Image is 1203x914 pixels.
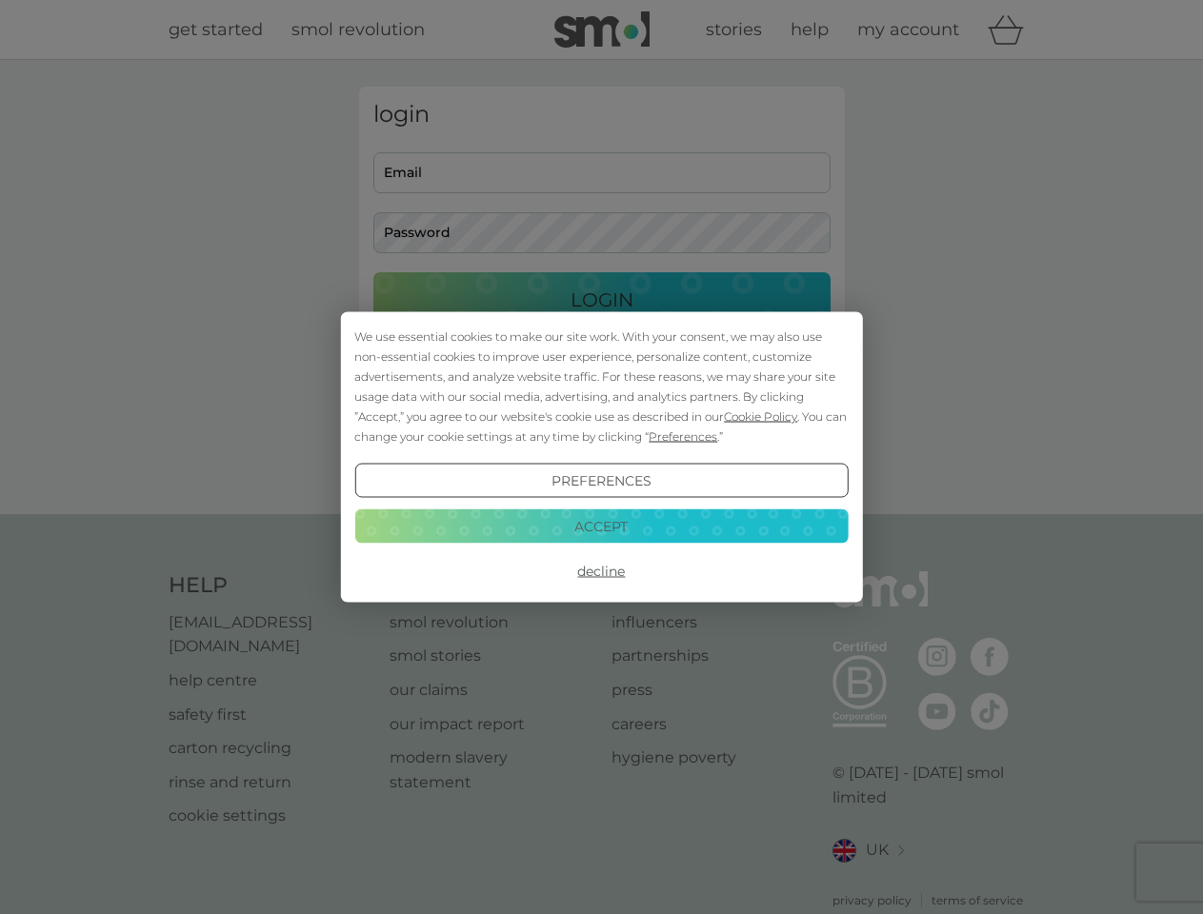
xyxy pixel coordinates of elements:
[340,312,862,603] div: Cookie Consent Prompt
[649,429,717,444] span: Preferences
[354,508,848,543] button: Accept
[354,327,848,447] div: We use essential cookies to make our site work. With your consent, we may also use non-essential ...
[354,464,848,498] button: Preferences
[354,554,848,588] button: Decline
[724,409,797,424] span: Cookie Policy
